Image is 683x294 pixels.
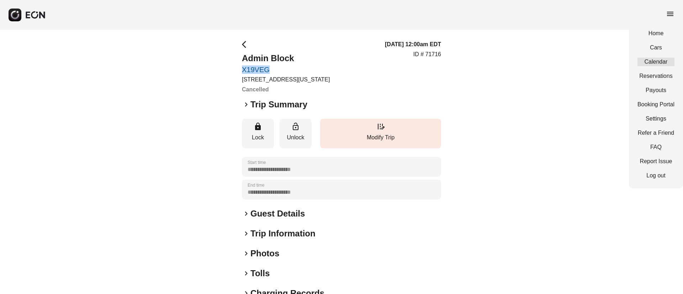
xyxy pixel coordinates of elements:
[637,58,674,66] a: Calendar
[320,119,441,148] button: Modify Trip
[637,157,674,166] a: Report Issue
[637,86,674,95] a: Payouts
[242,249,250,258] span: keyboard_arrow_right
[245,133,270,142] p: Lock
[250,268,270,279] h2: Tolls
[242,119,274,148] button: Lock
[413,50,441,59] p: ID # 71716
[242,269,250,278] span: keyboard_arrow_right
[242,75,330,84] p: [STREET_ADDRESS][US_STATE]
[291,122,300,131] span: lock_open
[242,209,250,218] span: keyboard_arrow_right
[637,72,674,80] a: Reservations
[242,85,330,94] h3: Cancelled
[324,133,438,142] p: Modify Trip
[637,43,674,52] a: Cars
[376,122,385,131] span: edit_road
[254,122,262,131] span: lock
[242,65,330,74] a: X19VEG
[283,133,308,142] p: Unlock
[385,40,441,49] h3: [DATE] 12:00am EDT
[637,143,674,151] a: FAQ
[250,208,305,219] h2: Guest Details
[637,29,674,38] a: Home
[637,100,674,109] a: Booking Portal
[666,10,674,18] span: menu
[242,40,250,49] span: arrow_back_ios
[250,99,307,110] h2: Trip Summary
[637,171,674,180] a: Log out
[242,100,250,109] span: keyboard_arrow_right
[250,228,316,239] h2: Trip Information
[242,53,330,64] h2: Admin Block
[250,248,279,259] h2: Photos
[637,114,674,123] a: Settings
[637,129,674,137] a: Refer a Friend
[242,229,250,238] span: keyboard_arrow_right
[280,119,312,148] button: Unlock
